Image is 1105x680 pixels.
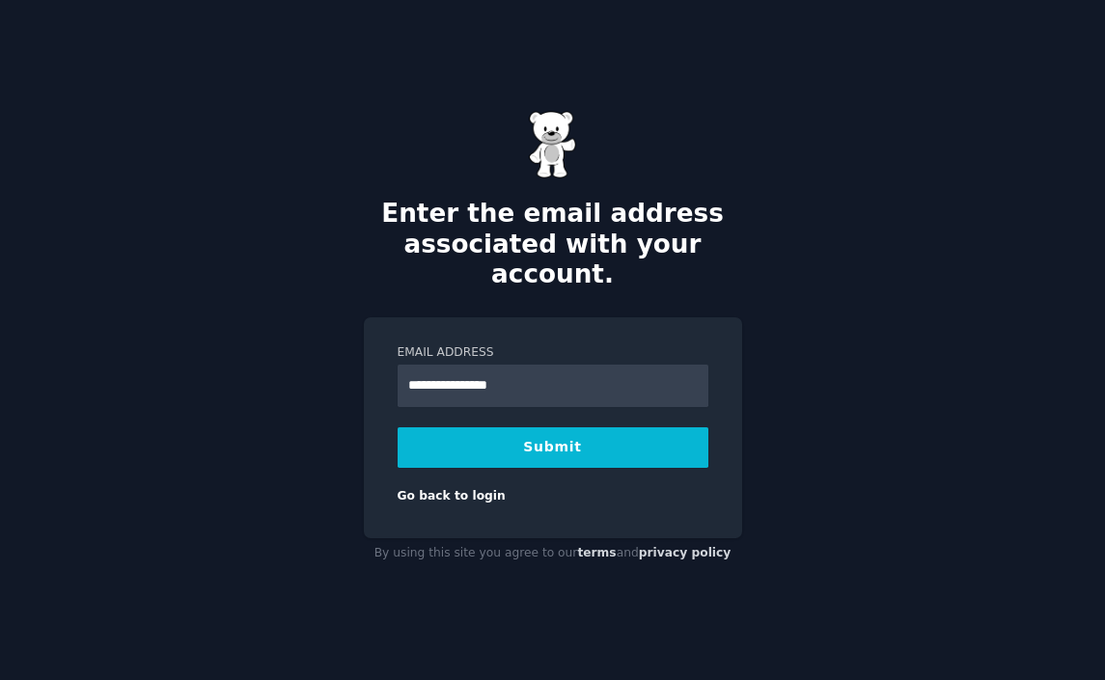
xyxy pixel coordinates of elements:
[364,538,742,569] div: By using this site you agree to our and
[398,489,506,503] a: Go back to login
[529,111,577,178] img: Gummy Bear
[577,546,616,559] a: terms
[398,427,708,468] button: Submit
[364,199,742,290] h2: Enter the email address associated with your account.
[398,344,708,362] label: Email Address
[639,546,732,559] a: privacy policy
